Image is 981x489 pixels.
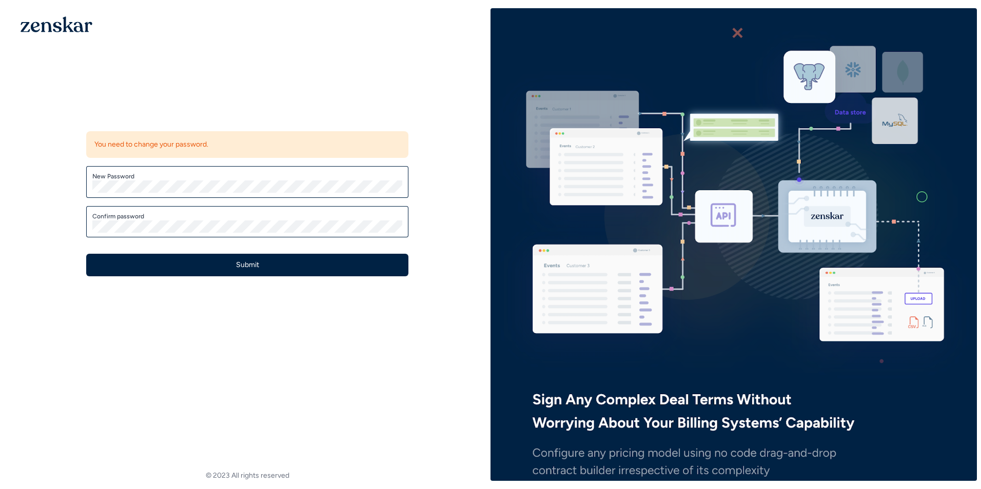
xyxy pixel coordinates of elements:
button: Submit [86,254,408,276]
label: Confirm password [92,212,402,220]
img: 1OGAJ2xQqyY4LXKgY66KYq0eOWRCkrZdAb3gUhuVAqdWPZE9SRJmCz+oDMSn4zDLXe31Ii730ItAGKgCKgCCgCikA4Av8PJUP... [21,16,92,32]
footer: © 2023 All rights reserved [4,471,490,481]
div: You need to change your password. [86,131,408,158]
label: New Password [92,172,402,180]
